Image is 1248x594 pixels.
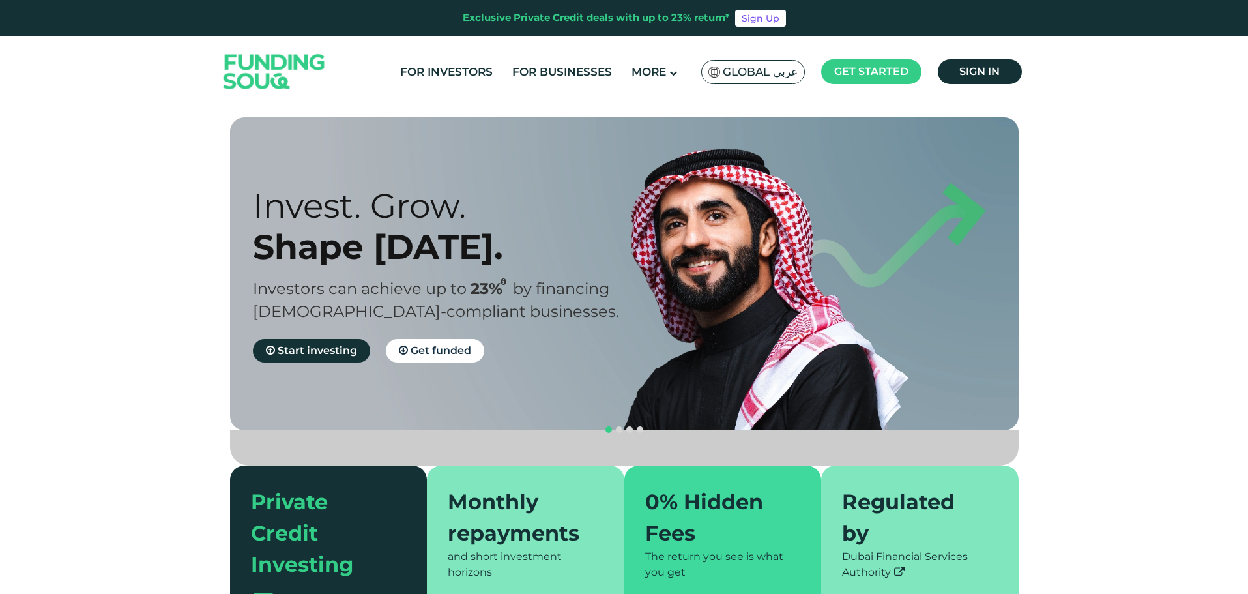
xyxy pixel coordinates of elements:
[959,65,1000,78] span: Sign in
[253,279,467,298] span: Investors can achieve up to
[938,59,1022,84] a: Sign in
[448,486,588,549] div: Monthly repayments
[708,67,720,78] img: SA Flag
[631,65,666,78] span: More
[624,424,635,435] button: navigation
[603,424,614,435] button: navigation
[448,549,603,580] div: and short investment horizons
[411,344,471,357] span: Get funded
[278,344,357,357] span: Start investing
[735,10,786,27] a: Sign Up
[723,65,798,80] span: Global عربي
[501,278,506,286] i: 23% IRR (expected) ~ 15% Net yield (expected)
[614,424,624,435] button: navigation
[253,226,647,267] div: Shape [DATE].
[645,486,785,549] div: 0% Hidden Fees
[251,486,391,580] div: Private Credit Investing
[253,185,647,226] div: Invest. Grow.
[386,339,484,363] a: Get funded
[635,424,645,435] button: navigation
[509,61,615,83] a: For Businesses
[463,10,730,25] div: Exclusive Private Credit deals with up to 23% return*
[834,65,908,78] span: Get started
[842,486,982,549] div: Regulated by
[210,39,338,105] img: Logo
[842,549,998,580] div: Dubai Financial Services Authority
[471,279,513,298] span: 23%
[253,339,370,363] a: Start investing
[397,61,496,83] a: For Investors
[645,549,801,580] div: The return you see is what you get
